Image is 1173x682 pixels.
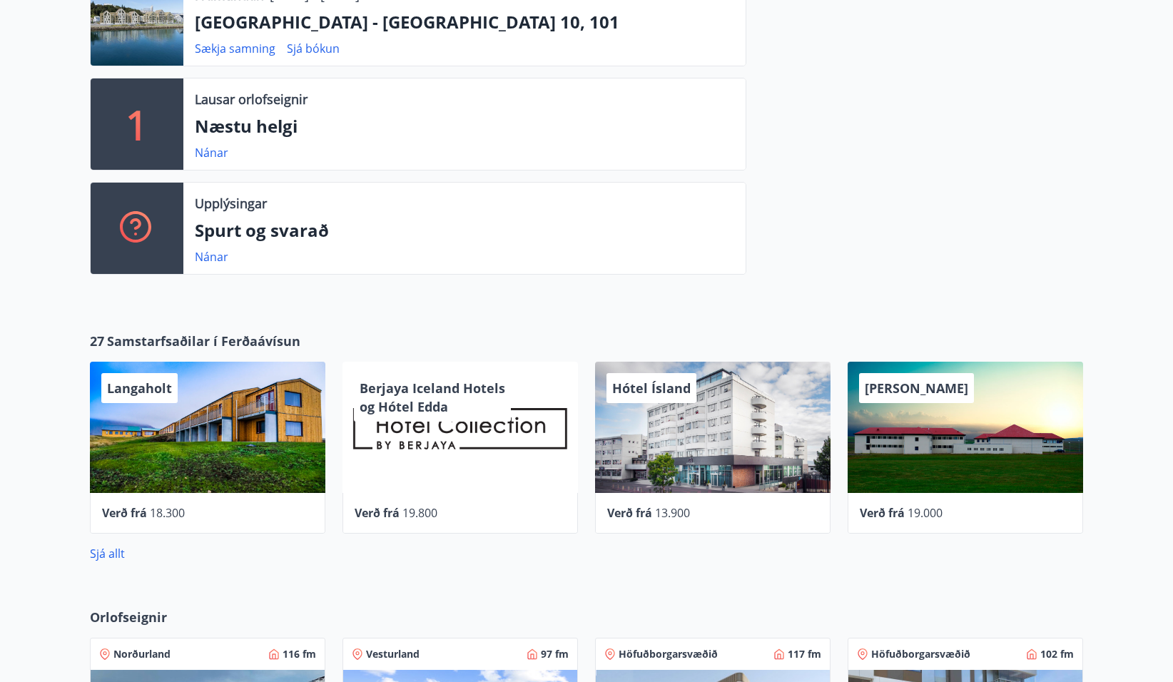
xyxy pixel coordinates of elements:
span: 27 [90,332,104,350]
a: Sjá allt [90,546,125,561]
span: 19.000 [908,505,943,521]
span: Berjaya Iceland Hotels og Hótel Edda [360,380,505,415]
span: Verð frá [607,505,652,521]
span: Höfuðborgarsvæðið [619,647,718,661]
p: Spurt og svarað [195,218,734,243]
span: 18.300 [150,505,185,521]
span: Samstarfsaðilar í Ferðaávísun [107,332,300,350]
a: Sækja samning [195,41,275,56]
span: 97 fm [541,647,569,661]
span: 102 fm [1040,647,1074,661]
span: 117 fm [788,647,821,661]
span: Verð frá [102,505,147,521]
a: Nánar [195,145,228,161]
span: 19.800 [402,505,437,521]
span: 13.900 [655,505,690,521]
span: Norðurland [113,647,171,661]
span: 116 fm [283,647,316,661]
p: Upplýsingar [195,194,267,213]
span: Orlofseignir [90,608,167,626]
a: Sjá bókun [287,41,340,56]
span: Verð frá [355,505,400,521]
span: Höfuðborgarsvæðið [871,647,970,661]
a: Nánar [195,249,228,265]
p: 1 [126,97,148,151]
p: Lausar orlofseignir [195,90,308,108]
p: Næstu helgi [195,114,734,138]
p: [GEOGRAPHIC_DATA] - [GEOGRAPHIC_DATA] 10, 101 [195,10,734,34]
span: Langaholt [107,380,172,397]
span: Hótel Ísland [612,380,691,397]
span: Vesturland [366,647,420,661]
span: Verð frá [860,505,905,521]
span: [PERSON_NAME] [865,380,968,397]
